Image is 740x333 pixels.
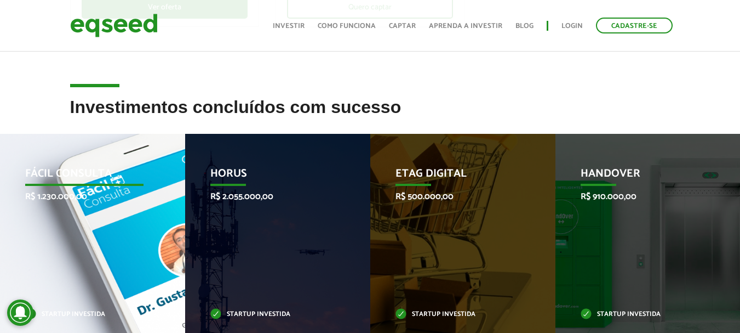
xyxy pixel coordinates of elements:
p: R$ 910.000,00 [581,191,699,202]
p: HORUS [210,167,329,186]
p: HandOver [581,167,699,186]
h2: Investimentos concluídos com sucesso [70,98,670,133]
a: Cadastre-se [596,18,673,33]
a: Como funciona [318,22,376,30]
p: R$ 500.000,00 [395,191,514,202]
a: Blog [515,22,534,30]
a: Captar [389,22,416,30]
p: Etag Digital [395,167,514,186]
a: Login [561,22,583,30]
img: EqSeed [70,11,158,40]
p: Startup investida [210,312,329,318]
p: R$ 2.055.000,00 [210,191,329,202]
p: R$ 1.230.000,00 [25,191,144,202]
p: Fácil Consulta [25,167,144,186]
p: Startup investida [581,312,699,318]
a: Aprenda a investir [429,22,502,30]
p: Startup investida [395,312,514,318]
a: Investir [273,22,305,30]
p: Startup investida [25,312,144,318]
